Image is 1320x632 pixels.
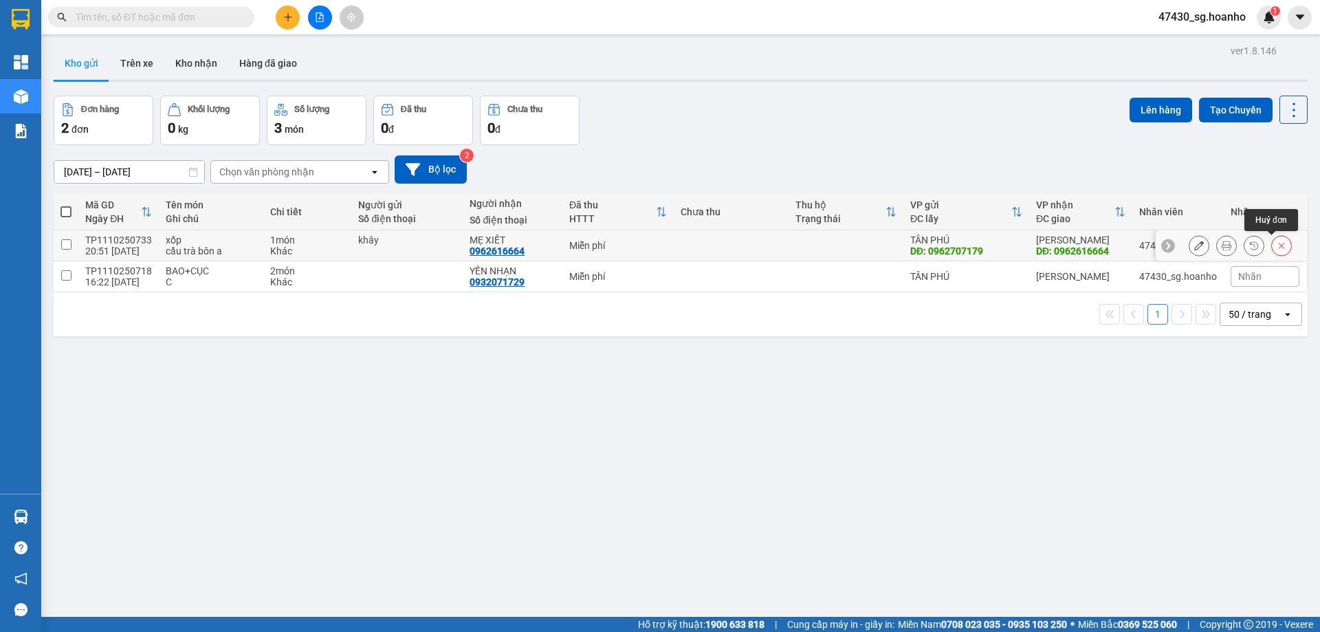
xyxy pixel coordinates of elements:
div: VP nhận [1036,199,1114,210]
th: Toggle SortBy [903,194,1029,230]
svg: open [1282,309,1293,320]
span: caret-down [1294,11,1306,23]
th: Toggle SortBy [1029,194,1132,230]
div: khây [12,28,148,45]
div: 0962616664 [470,246,525,257]
div: 16:22 [DATE] [85,276,152,287]
button: Chưa thu0đ [480,96,580,145]
svg: open [369,166,380,177]
div: Khác [270,276,345,287]
span: món [285,124,304,135]
img: warehouse-icon [14,510,28,524]
span: DĐ: [158,86,178,100]
div: 50 / trang [1229,307,1271,321]
div: Đơn hàng [81,105,119,114]
button: plus [276,6,300,30]
span: | [775,617,777,632]
div: MẸ XIẾT [470,235,555,246]
div: Người gửi [358,199,456,210]
div: Chọn văn phòng nhận [219,165,314,179]
span: notification [14,572,27,585]
div: Số điện thoại [358,213,456,224]
button: Khối lượng0kg [160,96,260,145]
img: solution-icon [14,124,28,138]
span: đ [388,124,394,135]
div: Ngày ĐH [85,213,141,224]
span: kg [178,124,188,135]
div: YẾN NHẠN [470,265,555,276]
div: TÂN PHÚ [910,271,1022,282]
div: [PERSON_NAME] [1036,271,1125,282]
div: Thu hộ [795,199,885,210]
button: Số lượng3món [267,96,366,145]
div: ĐC lấy [910,213,1011,224]
span: ⚪️ [1070,622,1075,627]
div: Người nhận [470,198,555,209]
div: Số lượng [294,105,329,114]
img: warehouse-icon [14,89,28,104]
div: TP1110250733 [85,235,152,246]
span: question-circle [14,541,27,554]
div: cầu trà bôn a [166,246,256,257]
img: dashboard-icon [14,55,28,69]
button: Hàng đã giao [228,47,308,80]
span: Cung cấp máy in - giấy in: [787,617,894,632]
th: Toggle SortBy [789,194,903,230]
span: 0962616664 [178,78,295,102]
span: đơn [71,124,89,135]
th: Toggle SortBy [562,194,674,230]
span: Nhận: [158,12,191,26]
div: TP1110250718 [85,265,152,276]
div: MẸ XIẾT [158,43,295,59]
div: 20:51 [DATE] [85,246,152,257]
span: Miền Bắc [1078,617,1177,632]
div: C [166,276,256,287]
span: 3 [274,120,282,136]
button: Đã thu0đ [373,96,473,145]
div: Số điện thoại [470,215,555,226]
div: Miễn phí [569,240,667,251]
div: [PERSON_NAME] [1036,235,1125,246]
div: Tên món [166,199,256,210]
span: copyright [1244,620,1253,629]
sup: 1 [1270,6,1280,16]
input: Tìm tên, số ĐT hoặc mã đơn [76,10,238,25]
div: TÂN PHÚ [12,12,148,28]
span: 2 [61,120,69,136]
div: 47430_sg.hoanho [1139,240,1217,251]
button: file-add [308,6,332,30]
strong: 0369 525 060 [1118,619,1177,630]
span: Nhãn [1238,271,1262,282]
button: Kho nhận [164,47,228,80]
strong: 1900 633 818 [705,619,764,630]
div: Ghi chú [166,213,256,224]
div: Nhãn [1231,206,1299,217]
div: Miễn phí [569,271,667,282]
div: 1 món [270,235,345,246]
button: Lên hàng [1130,98,1192,122]
span: | [1187,617,1189,632]
div: Khối lượng [188,105,230,114]
div: BAO+CỤC [166,265,256,276]
div: Huỷ đơn [1244,209,1298,231]
span: 0 [381,120,388,136]
strong: 0708 023 035 - 0935 103 250 [941,619,1067,630]
div: DĐ: 0962707179 [910,246,1022,257]
div: ĐC giao [1036,213,1114,224]
button: aim [340,6,364,30]
span: search [57,12,67,22]
button: 1 [1147,304,1168,325]
button: Đơn hàng2đơn [54,96,153,145]
div: Chưa thu [507,105,542,114]
div: Chưa thu [681,206,782,217]
div: Trạng thái [795,213,885,224]
div: 0932071729 [470,276,525,287]
button: caret-down [1288,6,1312,30]
div: 47430_sg.hoanho [1139,271,1217,282]
div: HTTT [569,213,656,224]
button: Tạo Chuyến [1199,98,1273,122]
div: Đã thu [569,199,656,210]
button: Trên xe [109,47,164,80]
span: file-add [315,12,324,22]
div: Nhân viên [1139,206,1217,217]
